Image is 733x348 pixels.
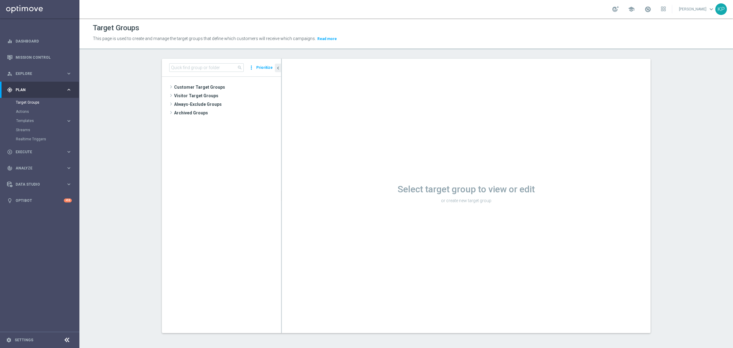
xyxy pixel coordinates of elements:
span: Visitor Target Groups [174,91,281,100]
a: Streams [16,128,64,132]
a: Optibot [16,192,64,209]
button: play_circle_outline Execute keyboard_arrow_right [7,150,72,154]
button: equalizer Dashboard [7,39,72,44]
i: person_search [7,71,13,76]
span: keyboard_arrow_down [708,6,715,13]
div: Data Studio [7,182,66,187]
i: gps_fixed [7,87,13,93]
span: Always-Exclude Groups [174,100,281,109]
button: Read more [317,35,337,42]
a: Target Groups [16,100,64,105]
i: keyboard_arrow_right [66,165,72,171]
span: school [628,6,635,13]
button: chevron_left [275,64,281,72]
span: Templates [16,119,60,123]
i: lightbulb [7,198,13,203]
button: track_changes Analyze keyboard_arrow_right [7,166,72,171]
button: Data Studio keyboard_arrow_right [7,182,72,187]
i: keyboard_arrow_right [66,118,72,124]
input: Quick find group or folder [169,63,244,72]
a: Realtime Triggers [16,137,64,142]
a: Mission Control [16,49,72,65]
i: keyboard_arrow_right [66,87,72,93]
span: Plan [16,88,66,92]
div: Dashboard [7,33,72,49]
div: Target Groups [16,98,79,107]
i: chevron_left [275,65,281,71]
div: Optibot [7,192,72,209]
i: keyboard_arrow_right [66,71,72,76]
div: Actions [16,107,79,116]
i: settings [6,337,12,343]
h1: Select target group to view or edit [282,184,651,195]
button: gps_fixed Plan keyboard_arrow_right [7,87,72,92]
span: Customer Target Groups [174,83,281,91]
span: This page is used to create and manage the target groups that define which customers will receive... [93,36,316,41]
button: Prioritize [255,64,274,72]
a: Actions [16,109,64,114]
button: Templates keyboard_arrow_right [16,118,72,123]
div: Realtime Triggers [16,135,79,144]
span: Execute [16,150,66,154]
div: Templates [16,119,66,123]
div: Analyze [7,165,66,171]
span: Data Studio [16,183,66,186]
div: Templates [16,116,79,125]
i: keyboard_arrow_right [66,149,72,155]
a: Dashboard [16,33,72,49]
i: play_circle_outline [7,149,13,155]
button: Mission Control [7,55,72,60]
i: equalizer [7,39,13,44]
p: or create new target group [282,198,651,203]
h1: Target Groups [93,24,139,32]
button: person_search Explore keyboard_arrow_right [7,71,72,76]
div: Execute [7,149,66,155]
div: Mission Control [7,49,72,65]
i: more_vert [248,63,254,72]
i: track_changes [7,165,13,171]
div: Explore [7,71,66,76]
div: Plan [7,87,66,93]
span: Archived Groups [174,109,281,117]
div: Streams [16,125,79,135]
span: Analyze [16,166,66,170]
div: +10 [64,198,72,202]
i: keyboard_arrow_right [66,181,72,187]
a: Settings [15,338,33,342]
a: [PERSON_NAME]keyboard_arrow_down [678,5,715,14]
span: Explore [16,72,66,76]
div: KP [715,3,727,15]
button: lightbulb Optibot +10 [7,198,72,203]
span: search [237,65,242,70]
